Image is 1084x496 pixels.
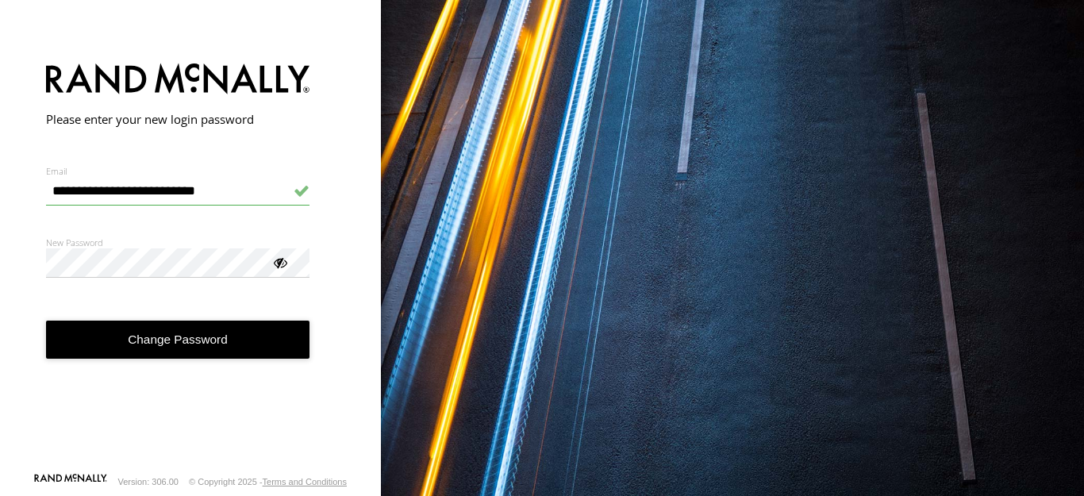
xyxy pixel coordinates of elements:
[118,477,179,486] div: Version: 306.00
[46,60,310,101] img: Rand McNally
[34,474,107,490] a: Visit our Website
[189,477,347,486] div: © Copyright 2025 -
[263,477,347,486] a: Terms and Conditions
[46,111,310,127] h2: Please enter your new login password
[46,236,310,248] label: New Password
[46,165,310,177] label: Email
[46,321,310,360] button: Change Password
